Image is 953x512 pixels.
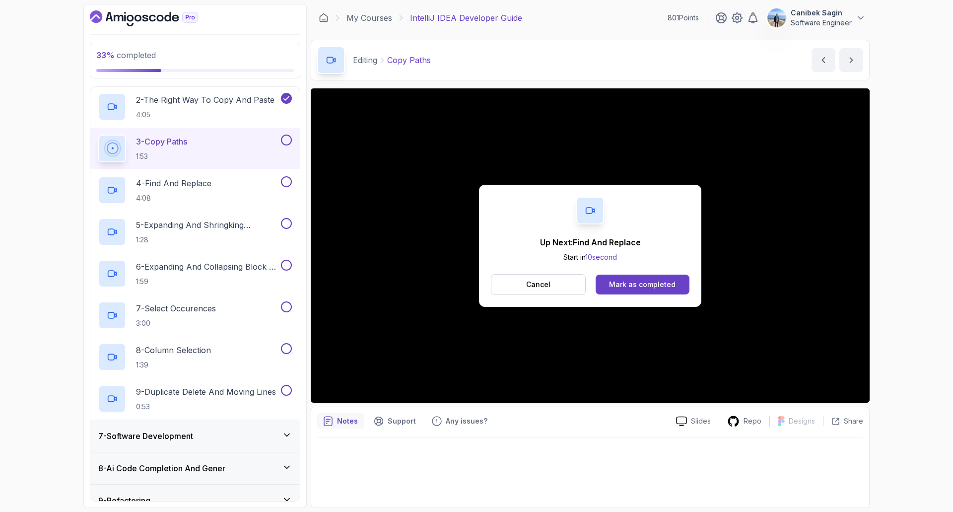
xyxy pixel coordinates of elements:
[96,50,115,60] span: 33 %
[98,301,292,329] button: 7-Select Occurences3:00
[98,176,292,204] button: 4-Find And Replace4:08
[136,151,187,161] p: 1:53
[491,274,586,295] button: Cancel
[98,495,150,507] h3: 9 - Refactoring
[136,344,211,356] p: 8 - Column Selection
[98,218,292,246] button: 5-Expanding And Shringking Selection1:28
[446,416,487,426] p: Any issues?
[789,416,815,426] p: Designs
[136,177,211,189] p: 4 - Find And Replace
[136,235,279,245] p: 1:28
[844,416,863,426] p: Share
[585,253,617,261] span: 10 second
[668,13,699,23] p: 801 Points
[90,420,300,452] button: 7-Software Development
[540,252,641,262] p: Start in
[791,8,852,18] p: Canibek Sagin
[388,416,416,426] p: Support
[98,385,292,413] button: 9-Duplicate Delete And Moving Lines0:53
[136,193,211,203] p: 4:08
[136,402,276,412] p: 0:53
[691,416,711,426] p: Slides
[410,12,522,24] p: IntelliJ IDEA Developer Guide
[767,8,786,27] img: user profile image
[136,219,279,231] p: 5 - Expanding And Shringking Selection
[136,261,279,273] p: 6 - Expanding And Collapsing Block Of Code
[136,277,279,287] p: 1:59
[136,94,274,106] p: 2 - The Right Way To Copy And Paste
[98,93,292,121] button: 2-The Right Way To Copy And Paste4:05
[98,343,292,371] button: 8-Column Selection1:39
[526,280,550,290] p: Cancel
[812,48,835,72] button: previous content
[136,136,187,147] p: 3 - Copy Paths
[136,110,274,120] p: 4:05
[346,12,392,24] a: My Courses
[823,416,863,426] button: Share
[90,452,300,484] button: 8-Ai Code Completion And Gener
[668,416,719,427] a: Slides
[767,8,866,28] button: user profile imageCanibek SaginSoftware Engineer
[90,10,221,26] a: Dashboard
[337,416,358,426] p: Notes
[317,413,364,429] button: notes button
[136,302,216,314] p: 7 - Select Occurences
[719,415,769,428] a: Repo
[98,135,292,162] button: 3-Copy Paths1:53
[353,54,377,66] p: Editing
[426,413,493,429] button: Feedback button
[136,386,276,398] p: 9 - Duplicate Delete And Moving Lines
[596,275,689,294] button: Mark as completed
[791,18,852,28] p: Software Engineer
[839,48,863,72] button: next content
[98,260,292,288] button: 6-Expanding And Collapsing Block Of Code1:59
[136,360,211,370] p: 1:39
[387,54,431,66] p: Copy Paths
[96,50,156,60] span: completed
[98,430,193,442] h3: 7 - Software Development
[136,318,216,328] p: 3:00
[744,416,761,426] p: Repo
[540,236,641,248] p: Up Next: Find And Replace
[609,280,676,290] div: Mark as completed
[319,13,329,23] a: Dashboard
[368,413,422,429] button: Support button
[311,88,870,403] iframe: 2 - Copy Paths
[98,462,225,474] h3: 8 - Ai Code Completion And Gener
